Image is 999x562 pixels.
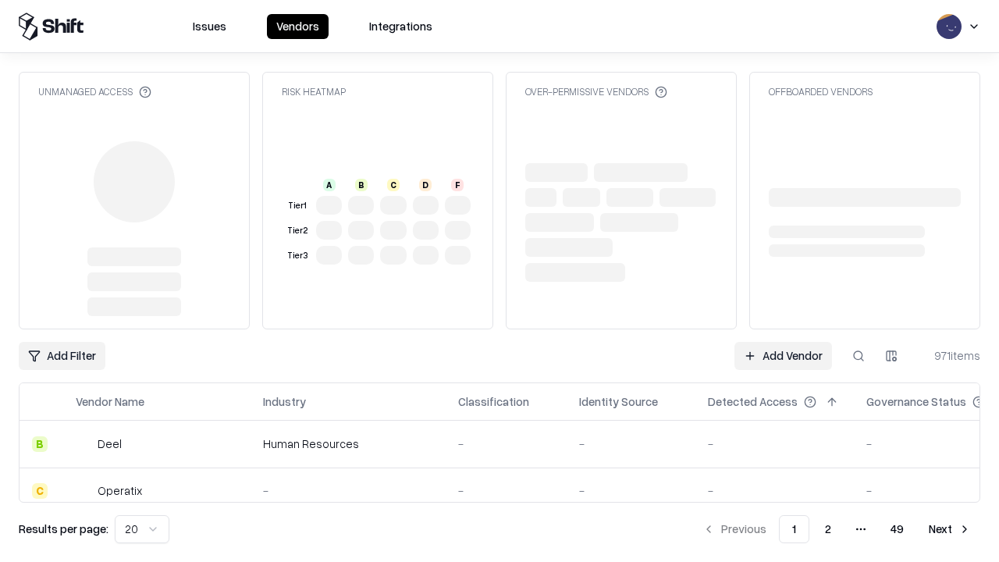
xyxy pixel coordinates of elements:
button: Issues [183,14,236,39]
div: Tier 2 [285,224,310,237]
button: Add Filter [19,342,105,370]
div: Governance Status [866,393,966,410]
button: 2 [812,515,844,543]
div: Identity Source [579,393,658,410]
div: A [323,179,336,191]
div: 971 items [918,347,980,364]
img: Deel [76,436,91,452]
p: Results per page: [19,521,108,537]
div: - [579,482,683,499]
button: Vendors [267,14,329,39]
div: B [32,436,48,452]
div: Operatix [98,482,142,499]
button: 49 [878,515,916,543]
div: C [387,179,400,191]
div: - [458,482,554,499]
img: Operatix [76,483,91,499]
div: Risk Heatmap [282,85,346,98]
div: Over-Permissive Vendors [525,85,667,98]
div: Vendor Name [76,393,144,410]
div: Tier 3 [285,249,310,262]
div: Human Resources [263,436,433,452]
div: F [451,179,464,191]
div: Unmanaged Access [38,85,151,98]
div: Detected Access [708,393,798,410]
button: Next [919,515,980,543]
div: D [419,179,432,191]
div: - [458,436,554,452]
div: - [708,482,841,499]
a: Add Vendor [734,342,832,370]
div: Industry [263,393,306,410]
button: Integrations [360,14,442,39]
div: - [579,436,683,452]
div: C [32,483,48,499]
div: Tier 1 [285,199,310,212]
div: - [263,482,433,499]
div: Offboarded Vendors [769,85,873,98]
nav: pagination [693,515,980,543]
div: B [355,179,368,191]
div: Deel [98,436,122,452]
div: Classification [458,393,529,410]
button: 1 [779,515,809,543]
div: - [708,436,841,452]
